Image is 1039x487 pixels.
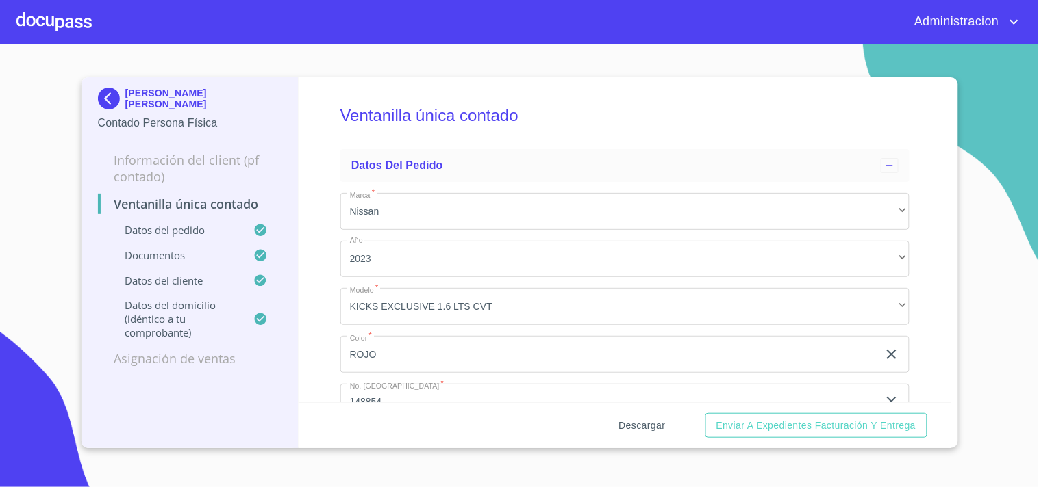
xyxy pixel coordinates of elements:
[98,88,282,115] div: [PERSON_NAME] [PERSON_NAME]
[340,241,910,278] div: 2023
[705,413,927,438] button: Enviar a Expedientes Facturación y Entrega
[351,159,443,171] span: Datos del pedido
[98,88,125,109] img: Docupass spot blue
[98,223,254,237] p: Datos del pedido
[884,393,900,410] button: clear input
[904,11,1006,33] span: Administracion
[340,193,910,230] div: Nissan
[98,274,254,287] p: Datos del cliente
[98,115,282,131] p: Contado Persona Física
[98,152,282,185] p: Información del Client (PF contado)
[904,11,1023,33] button: account of current user
[98,298,254,339] p: Datos del domicilio (idéntico a tu comprobante)
[884,346,900,363] button: clear input
[125,88,282,109] p: [PERSON_NAME] [PERSON_NAME]
[340,88,910,144] h5: Ventanilla única contado
[619,417,666,434] span: Descargar
[98,350,282,367] p: Asignación de Ventas
[340,149,910,182] div: Datos del pedido
[98,196,282,212] p: Ventanilla única contado
[98,248,254,262] p: Documentos
[340,288,910,325] div: KICKS EXCLUSIVE 1.6 LTS CVT
[716,417,916,434] span: Enviar a Expedientes Facturación y Entrega
[614,413,671,438] button: Descargar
